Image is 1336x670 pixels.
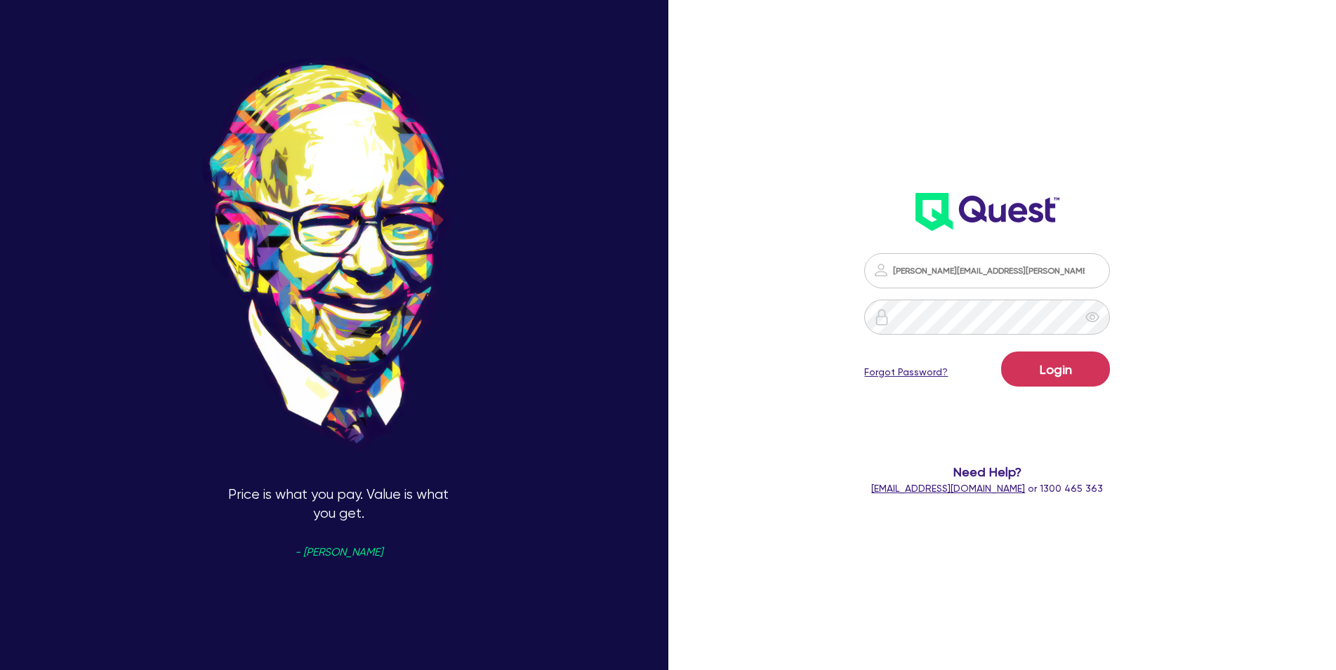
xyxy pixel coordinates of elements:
span: eye [1085,310,1099,324]
input: Email address [864,253,1110,288]
img: wH2k97JdezQIQAAAABJRU5ErkJggg== [915,193,1059,231]
span: - [PERSON_NAME] [295,547,383,558]
span: or 1300 465 363 [871,483,1103,494]
a: Forgot Password? [864,365,948,380]
img: icon-password [873,262,889,279]
button: Login [1001,351,1110,387]
span: Need Help? [808,462,1166,481]
img: icon-password [873,309,890,326]
a: [EMAIL_ADDRESS][DOMAIN_NAME] [871,483,1025,494]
